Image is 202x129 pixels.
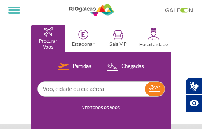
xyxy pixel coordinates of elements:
[139,42,168,48] p: Hospitalidade
[113,30,123,40] img: vipRoom.svg
[109,42,127,47] p: Sala VIP
[80,105,122,111] button: VER TODOS OS VOOS
[136,25,171,52] button: Hospitalidade
[35,38,61,50] p: Procurar Voos
[31,25,65,52] button: Procurar Voos
[186,95,202,112] button: Abrir recursos assistivos.
[72,42,95,47] p: Estacionar
[101,25,135,52] button: Sala VIP
[44,27,53,37] img: airplaneHomeActive.svg
[121,63,144,70] p: Chegadas
[104,62,146,72] button: Chegadas
[38,82,145,96] input: Voo, cidade ou cia aérea
[186,78,202,112] div: Plugin de acessibilidade da Hand Talk.
[66,25,100,52] button: Estacionar
[186,78,202,95] button: Abrir tradutor de língua de sinais.
[82,105,120,110] a: VER TODOS OS VOOS
[148,28,160,40] img: hospitality.svg
[78,30,88,40] img: carParkingHome.svg
[56,62,94,72] button: Partidas
[73,63,91,70] p: Partidas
